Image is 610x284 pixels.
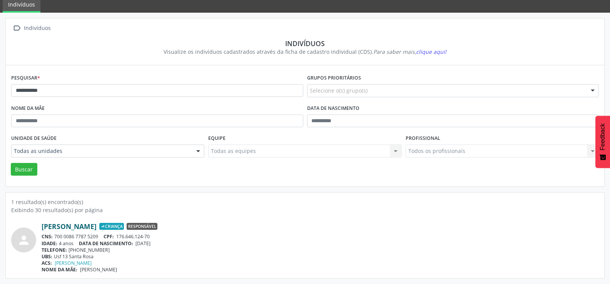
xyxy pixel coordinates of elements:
span: 176.646.124-70 [116,233,150,240]
span: Selecione o(s) grupo(s) [310,86,368,95]
span: Todas as unidades [14,147,189,155]
span: Feedback [599,123,606,150]
div: Indivíduos [22,23,52,34]
a:  Indivíduos [11,23,52,34]
span: clique aqui! [416,48,446,55]
span: NOME DA MÃE: [42,266,77,273]
label: Pesquisar [11,72,40,84]
a: [PERSON_NAME] [42,222,97,231]
span: Criança [99,223,124,230]
div: 700 0086 7787 5209 [42,233,599,240]
div: Indivíduos [17,39,593,48]
label: Data de nascimento [307,103,359,115]
span: [DATE] [135,240,150,247]
span: UBS: [42,253,52,260]
label: Profissional [406,133,440,144]
button: Feedback - Mostrar pesquisa [595,116,610,168]
i: person [17,233,31,247]
label: Nome da mãe [11,103,45,115]
span: Responsável [127,223,157,230]
span: [PERSON_NAME] [80,266,117,273]
span: IDADE: [42,240,57,247]
div: Visualize os indivíduos cadastrados através da ficha de cadastro individual (CDS). [17,48,593,56]
i: Para saber mais, [373,48,446,55]
div: Usf 13 Santa Rosa [42,253,599,260]
div: [PHONE_NUMBER] [42,247,599,253]
label: Grupos prioritários [307,72,361,84]
label: Equipe [208,133,226,144]
div: 4 anos [42,240,599,247]
div: Exibindo 30 resultado(s) por página [11,206,599,214]
span: DATA DE NASCIMENTO: [79,240,133,247]
label: Unidade de saúde [11,133,57,144]
span: ACS: [42,260,52,266]
i:  [11,23,22,34]
span: TELEFONE: [42,247,67,253]
span: CPF: [104,233,114,240]
a: [PERSON_NAME] [55,260,92,266]
button: Buscar [11,163,37,176]
div: 1 resultado(s) encontrado(s) [11,198,599,206]
span: CNS: [42,233,53,240]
